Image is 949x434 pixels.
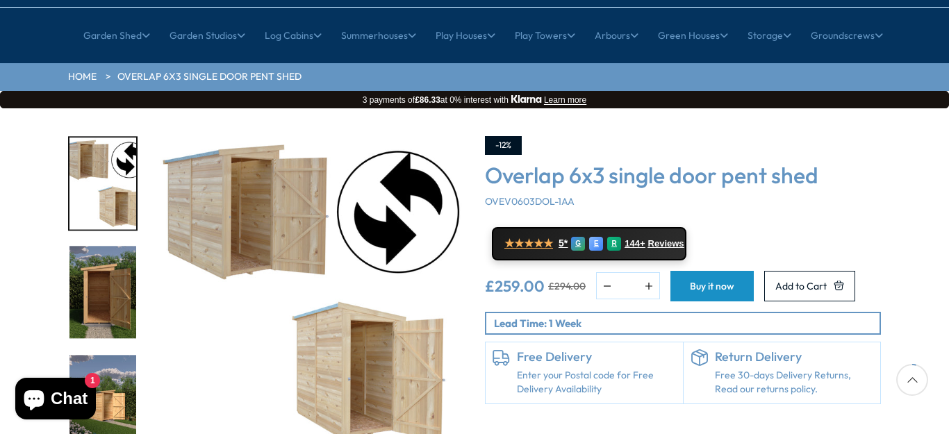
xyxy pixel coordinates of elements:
[648,238,684,249] span: Reviews
[485,162,881,188] h3: Overlap 6x3 single door pent shed
[811,18,883,53] a: Groundscrews
[764,271,855,301] button: Add to Cart
[625,238,645,249] span: 144+
[485,195,575,208] span: OVEV0603DOL-1AA
[436,18,495,53] a: Play Houses
[515,18,575,53] a: Play Towers
[517,369,676,396] a: Enter your Postal code for Free Delivery Availability
[68,136,138,231] div: 2 / 12
[595,18,638,53] a: Arbours
[517,349,676,365] h6: Free Delivery
[485,278,545,294] ins: £259.00
[83,18,150,53] a: Garden Shed
[504,237,553,250] span: ★★★★★
[11,378,100,423] inbox-online-store-chat: Shopify online store chat
[265,18,322,53] a: Log Cabins
[485,136,522,155] div: -12%
[117,70,302,84] a: Overlap 6x3 single door pent shed
[589,237,603,251] div: E
[607,237,621,251] div: R
[571,237,585,251] div: G
[69,247,136,339] img: Overlap6x3SDValuePent_GARDEN_END_CLS_200x200.jpg
[494,316,880,331] p: Lead Time: 1 Week
[715,369,874,396] p: Free 30-days Delivery Returns, Read our returns policy.
[775,281,827,291] span: Add to Cart
[68,70,97,84] a: HOME
[492,227,686,260] a: ★★★★★ 5* G E R 144+ Reviews
[69,137,136,230] img: Overlap6x3SDValuePent_SWAPOPTION_200x200.jpg
[341,18,416,53] a: Summerhouses
[670,271,754,301] button: Buy it now
[658,18,728,53] a: Green Houses
[715,349,874,365] h6: Return Delivery
[548,281,586,291] del: £294.00
[748,18,791,53] a: Storage
[68,245,138,340] div: 3 / 12
[170,18,245,53] a: Garden Studios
